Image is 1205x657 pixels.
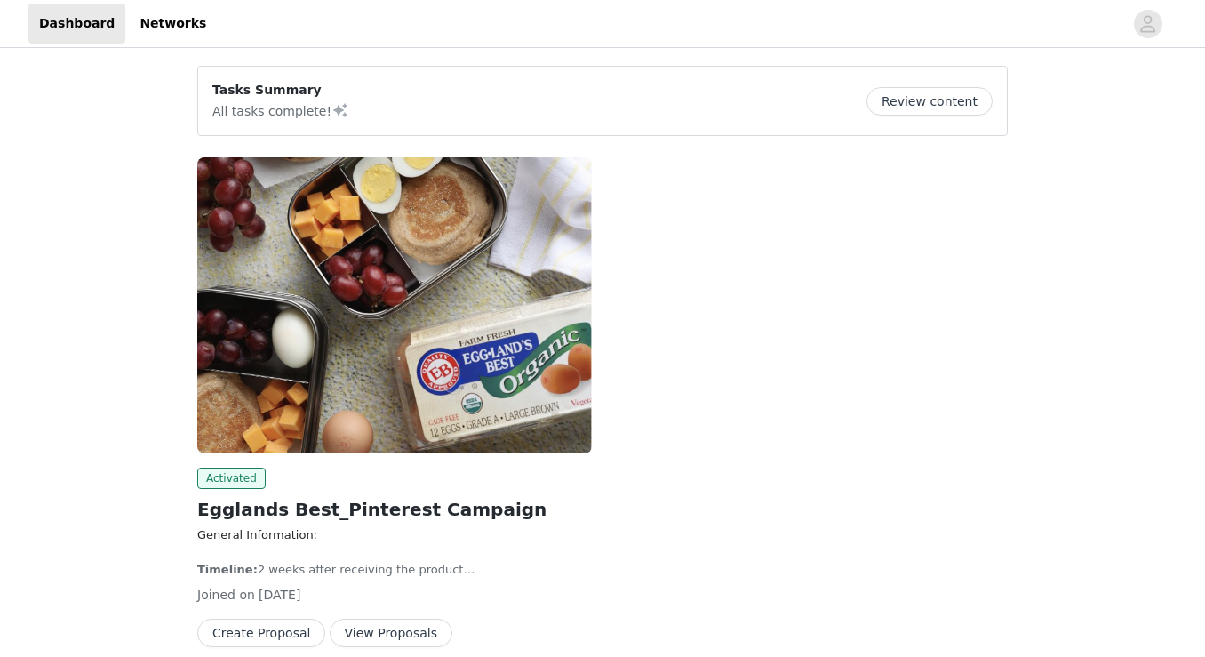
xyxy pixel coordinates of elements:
button: View Proposals [330,619,452,647]
a: View Proposals [330,627,452,640]
h2: Egglands Best_Pinterest Campaign [197,496,592,523]
button: Create Proposal [197,619,325,647]
span: [DATE] [259,588,300,602]
strong: Timeline: [197,563,258,576]
button: Review content [866,87,993,116]
span: Joined on [197,588,255,602]
h3: General Information: [197,526,592,544]
img: Eggland's Best (Joybyte) [197,157,592,453]
a: Dashboard [28,4,125,44]
a: Networks [129,4,217,44]
p: Tasks Summary [212,81,349,100]
p: 2 weeks after receiving the product [197,561,592,579]
p: All tasks complete! [212,100,349,121]
span: Activated [197,468,266,489]
div: avatar [1139,10,1156,38]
